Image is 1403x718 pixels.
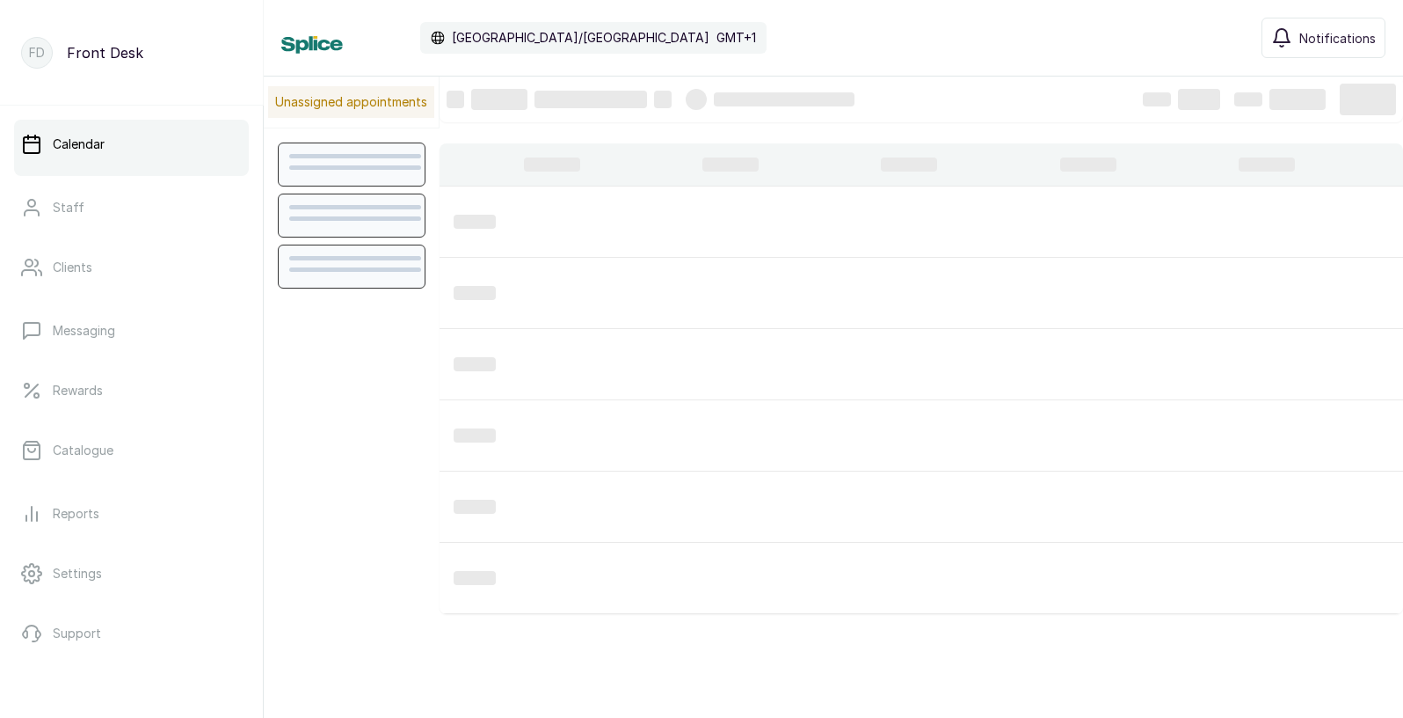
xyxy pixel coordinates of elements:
a: Support [14,609,249,658]
p: Support [53,625,101,642]
a: Clients [14,243,249,292]
a: Catalogue [14,426,249,475]
a: Rewards [14,366,249,415]
button: Logout [14,669,249,718]
p: Catalogue [53,442,113,459]
p: Settings [53,565,102,582]
p: GMT+1 [716,29,756,47]
a: Calendar [14,120,249,169]
a: Settings [14,549,249,598]
p: [GEOGRAPHIC_DATA]/[GEOGRAPHIC_DATA] [452,29,709,47]
p: Messaging [53,322,115,340]
p: Unassigned appointments [268,86,434,118]
p: Reports [53,505,99,523]
p: Staff [53,199,84,216]
p: FD [29,44,45,62]
p: Clients [53,259,92,276]
p: Calendar [53,136,105,153]
button: Notifications [1261,18,1385,58]
a: Reports [14,489,249,538]
p: Front Desk [67,42,143,63]
p: Rewards [53,382,103,399]
span: Notifications [1299,29,1376,48]
a: Messaging [14,306,249,355]
a: Staff [14,183,249,232]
